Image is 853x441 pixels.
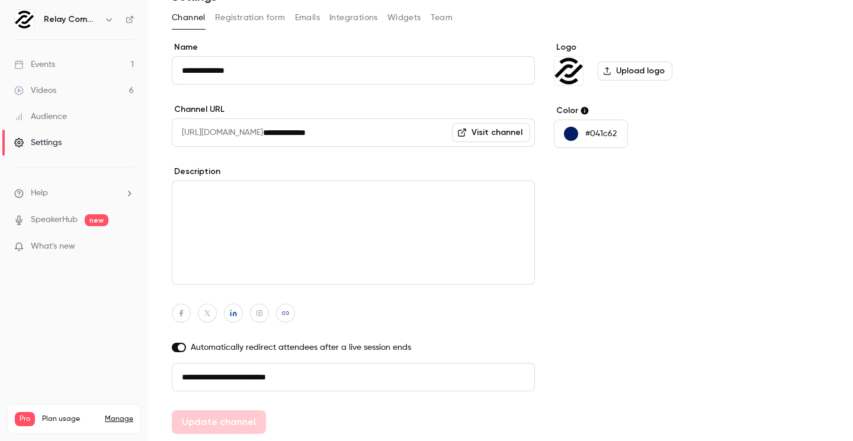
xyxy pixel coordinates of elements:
label: Automatically redirect attendees after a live session ends [172,342,535,353]
span: Help [31,187,48,199]
button: Channel [172,8,206,27]
a: Visit channel [452,123,530,142]
p: #041c62 [585,128,617,140]
label: Name [172,41,535,53]
a: SpeakerHub [31,214,78,226]
span: [URL][DOMAIN_NAME] [172,118,263,147]
button: #041c62 [554,120,628,148]
span: new [85,214,108,226]
label: Channel URL [172,104,535,115]
label: Color [554,105,736,117]
button: Integrations [329,8,378,27]
span: What's new [31,240,75,253]
div: Videos [14,85,56,96]
label: Description [172,166,535,178]
label: Logo [554,41,736,53]
img: Relay Commerce [15,10,34,29]
button: Widgets [387,8,421,27]
span: Pro [15,412,35,426]
button: Emails [295,8,320,27]
div: Settings [14,137,62,149]
div: Events [14,59,55,70]
h6: Relay Commerce [44,14,100,25]
img: Relay Commerce [554,57,583,85]
button: Registration form [215,8,286,27]
a: Manage [105,414,133,424]
label: Upload logo [598,62,672,81]
li: help-dropdown-opener [14,187,134,199]
button: Team [431,8,453,27]
span: Plan usage [42,414,98,424]
div: Audience [14,111,67,123]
